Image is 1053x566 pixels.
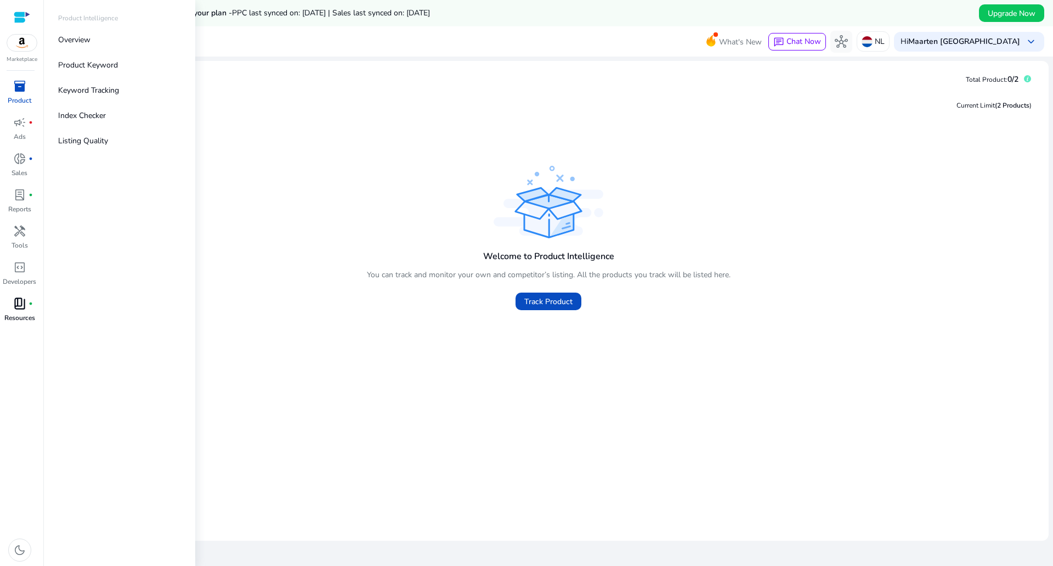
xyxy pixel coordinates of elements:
[58,13,118,23] p: Product Intelligence
[58,85,119,96] p: Keyword Tracking
[29,156,33,161] span: fiber_manual_record
[29,120,33,125] span: fiber_manual_record
[58,34,90,46] p: Overview
[908,36,1020,47] b: Maarten [GEOGRAPHIC_DATA]
[719,32,762,52] span: What's New
[988,8,1035,19] span: Upgrade Now
[483,251,614,262] h4: Welcome to Product Intelligence
[7,55,37,64] p: Marketplace
[3,277,36,287] p: Developers
[1024,35,1038,48] span: keyboard_arrow_down
[29,301,33,306] span: fiber_manual_record
[1007,74,1018,85] span: 0/2
[8,96,31,105] p: Product
[786,36,821,47] span: Chat Now
[58,59,118,71] p: Product Keyword
[13,543,26,557] span: dark_mode
[862,36,873,47] img: nl.svg
[232,8,430,18] span: PPC last synced on: [DATE] | Sales last synced on: [DATE]
[58,135,108,147] p: Listing Quality
[830,31,852,53] button: hub
[13,297,26,310] span: book_4
[13,116,26,129] span: campaign
[13,80,26,93] span: inventory_2
[4,313,35,323] p: Resources
[875,32,885,51] p: NL
[835,35,848,48] span: hub
[956,100,1032,110] div: Current Limit )
[773,37,784,48] span: chat
[494,166,603,238] img: track_product.svg
[14,132,26,142] p: Ads
[12,168,27,178] p: Sales
[8,204,31,214] p: Reports
[966,75,1007,84] span: Total Product:
[995,101,1029,110] span: (2 Products
[72,9,430,18] h5: Data syncs run less frequently on your plan -
[367,269,731,281] p: You can track and monitor your own and competitor’s listing. All the products you track will be l...
[29,193,33,197] span: fiber_manual_record
[7,35,37,51] img: amazon.svg
[901,38,1020,46] p: Hi
[13,225,26,238] span: handyman
[12,240,28,250] p: Tools
[13,152,26,165] span: donut_small
[13,188,26,201] span: lab_profile
[979,4,1044,22] button: Upgrade Now
[768,33,826,51] button: chatChat Now
[13,261,26,274] span: code_blocks
[524,296,573,307] span: Track Product
[58,110,106,121] p: Index Checker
